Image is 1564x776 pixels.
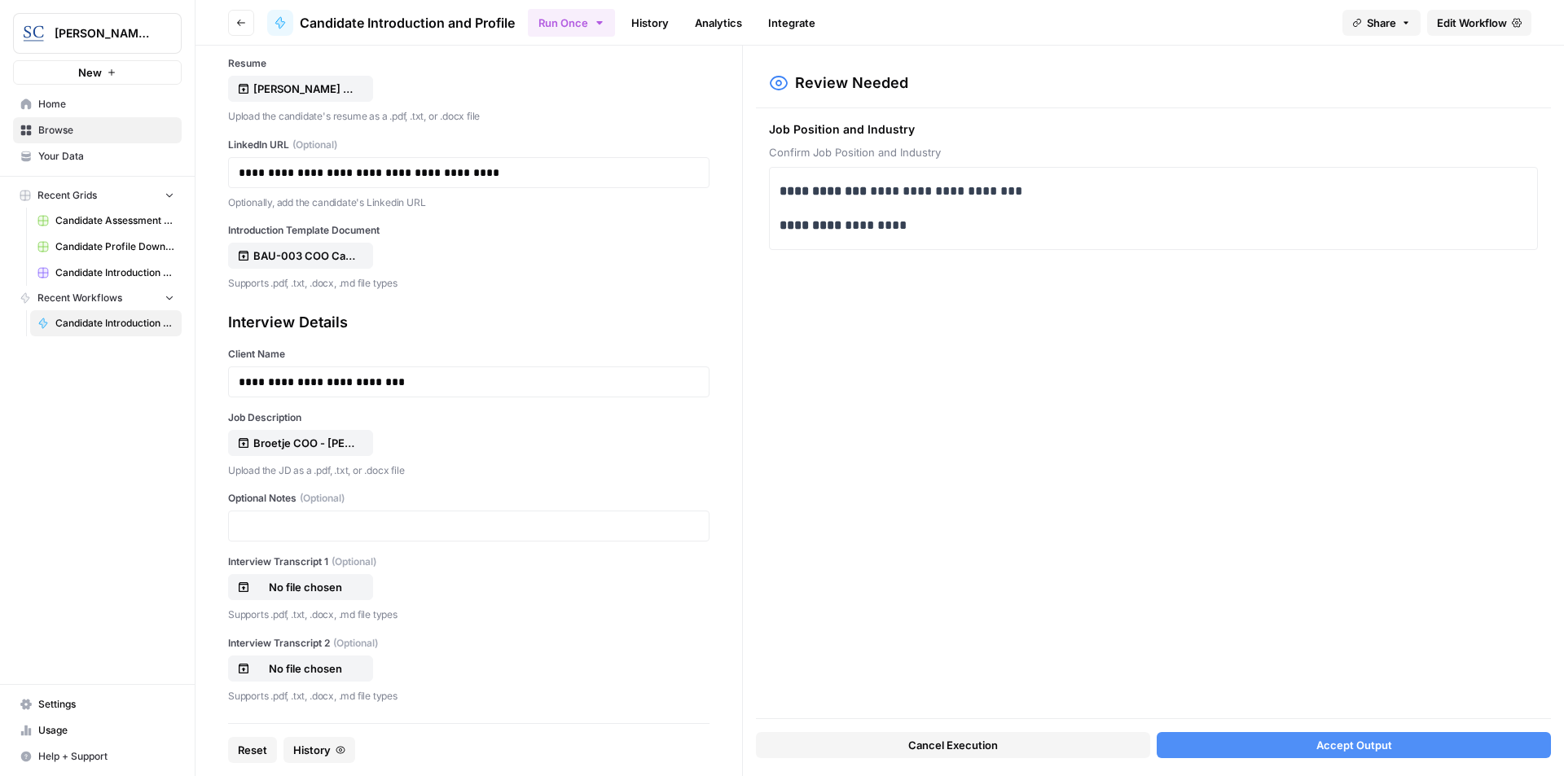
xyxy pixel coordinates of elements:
span: Confirm Job Position and Industry [769,144,1538,160]
span: Share [1367,15,1396,31]
label: Optional Notes [228,491,710,506]
img: Stanton Chase Nashville Logo [19,19,48,48]
button: Accept Output [1157,732,1551,758]
button: No file chosen [228,655,373,682]
span: (Optional) [292,138,337,152]
span: Recent Grids [37,188,97,203]
button: Recent Workflows [13,286,182,310]
button: [PERSON_NAME] Resume.pdf [228,76,373,102]
a: Your Data [13,143,182,169]
label: Client Name [228,347,710,362]
a: Usage [13,717,182,743]
a: Settings [13,691,182,717]
button: New [13,60,182,85]
button: History [283,737,355,763]
span: Candidate Assessment Download Sheet [55,213,174,228]
a: Candidate Assessment Download Sheet [30,208,182,234]
p: Broetje COO - [PERSON_NAME] Recruitment Profile.pdf [253,435,358,451]
div: Interview Details [228,311,710,334]
span: Settings [38,697,174,712]
span: Your Data [38,149,174,164]
span: Candidate Introduction and Profile [300,13,515,33]
button: Recent Grids [13,183,182,208]
a: Browse [13,117,182,143]
span: Home [38,97,174,112]
button: Share [1342,10,1421,36]
button: Run Once [528,9,615,37]
span: Help + Support [38,749,174,764]
p: No file chosen [253,660,358,677]
a: Integrate [758,10,825,36]
span: Job Position and Industry [769,121,1538,138]
h2: Review Needed [795,72,908,94]
button: Cancel Execution [756,732,1150,758]
p: Supports .pdf, .txt, .docx, .md file types [228,607,710,623]
a: Edit Workflow [1427,10,1531,36]
span: New [78,64,102,81]
span: (Optional) [300,491,345,506]
label: Introduction Template Document [228,223,710,238]
p: Upload the JD as a .pdf, .txt, or .docx file [228,463,710,479]
a: Candidate Introduction and Profile [267,10,515,36]
label: Job Description [228,410,710,425]
span: (Optional) [332,555,376,569]
span: Reset [238,742,267,758]
button: BAU-003 COO Candidate Introduction Template.docx [228,243,373,269]
span: Accept Output [1316,737,1392,753]
span: Candidate Introduction and Profile [55,316,174,331]
span: Cancel Execution [908,737,998,753]
a: Analytics [685,10,752,36]
span: [PERSON_NAME] [GEOGRAPHIC_DATA] [55,25,153,42]
label: Interview Transcript 2 [228,636,710,651]
label: LinkedIn URL [228,138,710,152]
a: Candidate Profile Download Sheet [30,234,182,260]
a: Candidate Introduction Download Sheet [30,260,182,286]
button: Help + Support [13,743,182,769]
button: Workspace: Stanton Chase Nashville [13,13,182,54]
span: Recent Workflows [37,291,122,305]
span: Usage [38,723,174,738]
label: Resume [228,56,710,71]
p: Supports .pdf, .txt, .docx, .md file types [228,688,710,704]
a: History [622,10,679,36]
span: (Optional) [333,636,378,651]
p: Optionally, add the candidate's Linkedin URL [228,195,710,211]
span: Edit Workflow [1437,15,1507,31]
p: BAU-003 COO Candidate Introduction Template.docx [253,248,358,264]
span: History [293,742,331,758]
span: Candidate Profile Download Sheet [55,239,174,254]
button: Broetje COO - [PERSON_NAME] Recruitment Profile.pdf [228,430,373,456]
button: No file chosen [228,574,373,600]
a: Home [13,91,182,117]
p: Supports .pdf, .txt, .docx, .md file types [228,275,710,292]
label: Interview Transcript 1 [228,555,710,569]
a: Candidate Introduction and Profile [30,310,182,336]
p: [PERSON_NAME] Resume.pdf [253,81,358,97]
p: Upload the candidate's resume as a .pdf, .txt, or .docx file [228,108,710,125]
span: Browse [38,123,174,138]
span: Candidate Introduction Download Sheet [55,265,174,280]
button: Reset [228,737,277,763]
p: No file chosen [253,579,358,595]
